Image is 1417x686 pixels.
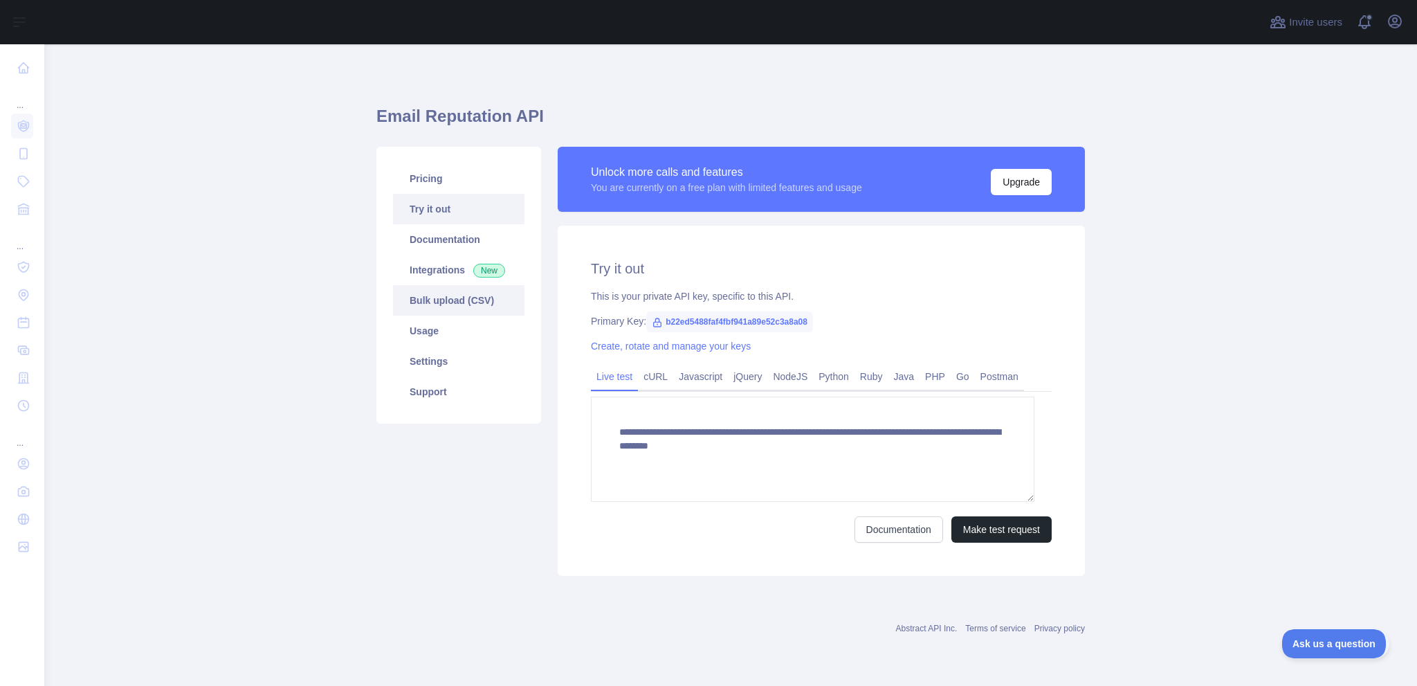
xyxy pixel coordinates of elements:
[393,194,524,224] a: Try it out
[11,224,33,252] div: ...
[1267,11,1345,33] button: Invite users
[965,624,1025,633] a: Terms of service
[591,341,751,352] a: Create, rotate and manage your keys
[393,346,524,377] a: Settings
[728,365,767,388] a: jQuery
[591,289,1052,303] div: This is your private API key, specific to this API.
[591,181,862,195] div: You are currently on a free plan with limited features and usage
[591,314,1052,328] div: Primary Key:
[11,421,33,449] div: ...
[393,285,524,316] a: Bulk upload (CSV)
[393,377,524,407] a: Support
[638,365,673,388] a: cURL
[646,312,813,332] span: b22ed5488faf4fbf941a89e52c3a8a08
[393,255,524,285] a: Integrations New
[951,365,975,388] a: Go
[393,163,524,194] a: Pricing
[896,624,958,633] a: Abstract API Inc.
[473,264,505,278] span: New
[11,83,33,111] div: ...
[767,365,813,388] a: NodeJS
[888,365,920,388] a: Java
[393,316,524,346] a: Usage
[673,365,728,388] a: Javascript
[951,516,1052,543] button: Make test request
[920,365,951,388] a: PHP
[591,164,862,181] div: Unlock more calls and features
[1034,624,1085,633] a: Privacy policy
[1289,15,1342,30] span: Invite users
[591,259,1052,278] h2: Try it out
[975,365,1024,388] a: Postman
[813,365,854,388] a: Python
[854,365,888,388] a: Ruby
[393,224,524,255] a: Documentation
[991,169,1052,195] button: Upgrade
[854,516,943,543] a: Documentation
[376,105,1085,138] h1: Email Reputation API
[591,365,638,388] a: Live test
[1282,629,1389,658] iframe: Toggle Customer Support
